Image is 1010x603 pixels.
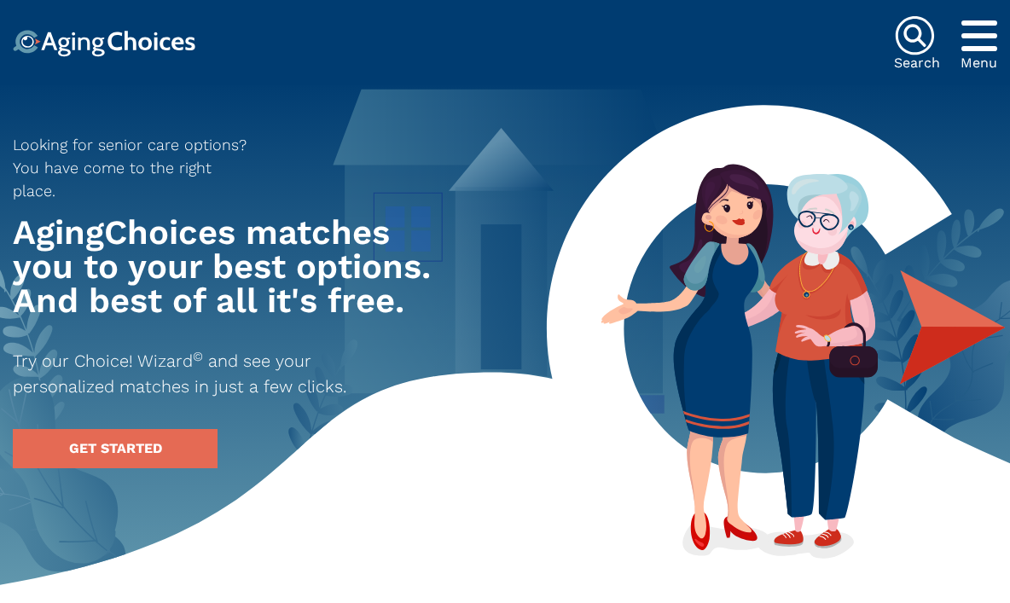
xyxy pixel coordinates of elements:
img: Choice! [13,30,195,57]
sup: © [193,349,203,364]
div: Menu [961,56,997,70]
div: Popover trigger [961,15,997,56]
p: Try our Choice! Wizard and see your personalized matches in just a few clicks. [13,348,409,399]
p: Looking for senior care options? You have come to the right place. [13,133,258,202]
h1: AgingChoices matches you to your best options. And best of all it's free. [13,216,439,318]
a: GET STARTED [13,429,218,468]
div: Search [894,56,940,70]
img: search-icon.svg [894,15,935,56]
